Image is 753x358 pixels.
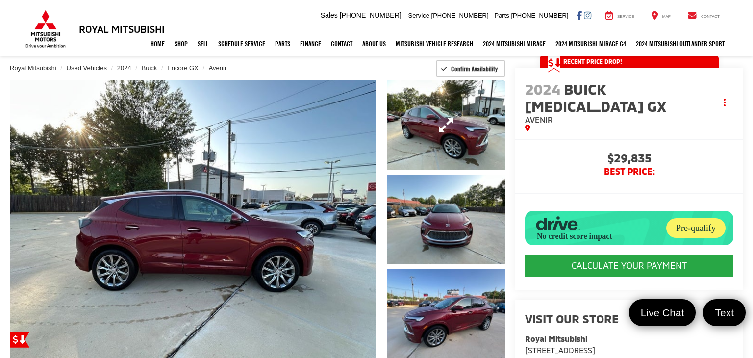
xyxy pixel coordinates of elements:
[710,306,739,319] span: Text
[142,64,157,72] a: Buick
[478,31,551,56] a: 2024 Mitsubishi Mirage
[525,167,733,177] span: BEST PRICE:
[511,12,568,19] span: [PHONE_NUMBER]
[644,11,678,21] a: Map
[10,64,56,72] a: Royal Mitsubishi
[391,31,478,56] a: Mitsubishi Vehicle Research
[209,64,227,72] a: Avenir
[598,11,642,21] a: Service
[540,56,719,68] a: Get Price Drop Alert Recent Price Drop!
[662,14,671,19] span: Map
[617,14,634,19] span: Service
[170,31,193,56] a: Shop
[79,24,165,34] h3: Royal Mitsubishi
[10,332,29,348] a: Get Price Drop Alert
[408,12,429,19] span: Service
[631,31,729,56] a: 2024 Mitsubishi Outlander SPORT
[117,64,131,72] a: 2024
[703,299,746,326] a: Text
[146,31,170,56] a: Home
[525,80,670,115] span: Buick [MEDICAL_DATA] GX
[494,12,509,19] span: Parts
[24,10,68,48] img: Mitsubishi
[525,334,587,343] strong: Royal Mitsubishi
[67,64,107,72] a: Used Vehicles
[326,31,357,56] a: Contact
[193,31,213,56] a: Sell
[525,115,552,124] span: Avenir
[584,11,591,19] a: Instagram: Click to visit our Instagram page
[525,255,733,277] : CALCULATE YOUR PAYMENT
[295,31,326,56] a: Finance
[716,94,733,111] button: Actions
[340,11,402,19] span: [PHONE_NUMBER]
[636,306,689,319] span: Live Chat
[387,175,505,264] a: Expand Photo 2
[213,31,270,56] a: Schedule Service: Opens in a new tab
[548,56,560,73] span: Get Price Drop Alert
[563,57,622,66] span: Recent Price Drop!
[701,14,720,19] span: Contact
[577,11,582,19] a: Facebook: Click to visit our Facebook page
[525,312,733,325] h2: Visit our Store
[270,31,295,56] a: Parts: Opens in a new tab
[525,80,560,98] span: 2024
[436,60,506,77] button: Confirm Availability
[525,152,733,167] span: $29,835
[385,174,506,265] img: 2024 Buick Encore GX Avenir
[167,64,199,72] a: Encore GX
[724,99,726,106] span: dropdown dots
[551,31,631,56] a: 2024 Mitsubishi Mirage G4
[629,299,696,326] a: Live Chat
[451,65,498,73] span: Confirm Availability
[385,79,506,171] img: 2024 Buick Encore GX Avenir
[680,11,727,21] a: Contact
[525,345,595,355] span: [STREET_ADDRESS]
[357,31,391,56] a: About Us
[431,12,489,19] span: [PHONE_NUMBER]
[321,11,338,19] span: Sales
[387,80,505,170] a: Expand Photo 1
